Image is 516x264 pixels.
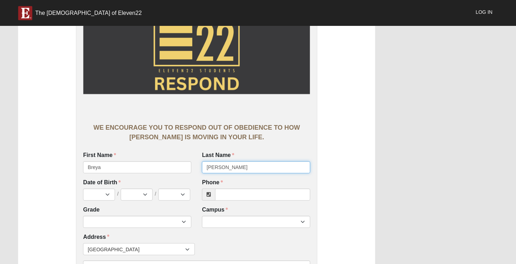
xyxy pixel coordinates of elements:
[83,179,191,187] label: Date of Birth
[13,2,147,20] a: The [DEMOGRAPHIC_DATA] of Eleven22
[88,243,185,255] span: [GEOGRAPHIC_DATA]
[35,10,142,17] div: The [DEMOGRAPHIC_DATA] of Eleven22
[202,206,228,214] label: Campus
[83,123,310,142] div: WE ENCOURAGE YOU TO RESPOND OUT OF OBEDIENCE TO HOW [PERSON_NAME] IS MOVING IN YOUR LIFE.
[155,190,156,198] span: /
[117,190,119,198] span: /
[83,151,116,159] label: First Name
[470,3,498,21] a: Log In
[18,6,32,20] img: E-icon-fireweed-White-TM.png
[83,233,109,241] label: Address
[83,206,99,214] label: Grade
[202,179,223,187] label: Phone
[202,151,234,159] label: Last Name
